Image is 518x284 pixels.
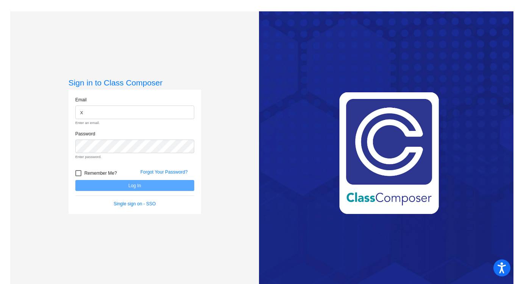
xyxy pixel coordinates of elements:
small: Enter password. [75,154,194,160]
button: Log In [75,180,194,191]
span: Remember Me? [84,169,117,178]
small: Enter an email. [75,120,194,126]
a: Single sign on - SSO [114,201,156,206]
a: Forgot Your Password? [140,169,188,175]
h3: Sign in to Class Composer [69,78,201,87]
label: Password [75,130,95,137]
label: Email [75,96,87,103]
